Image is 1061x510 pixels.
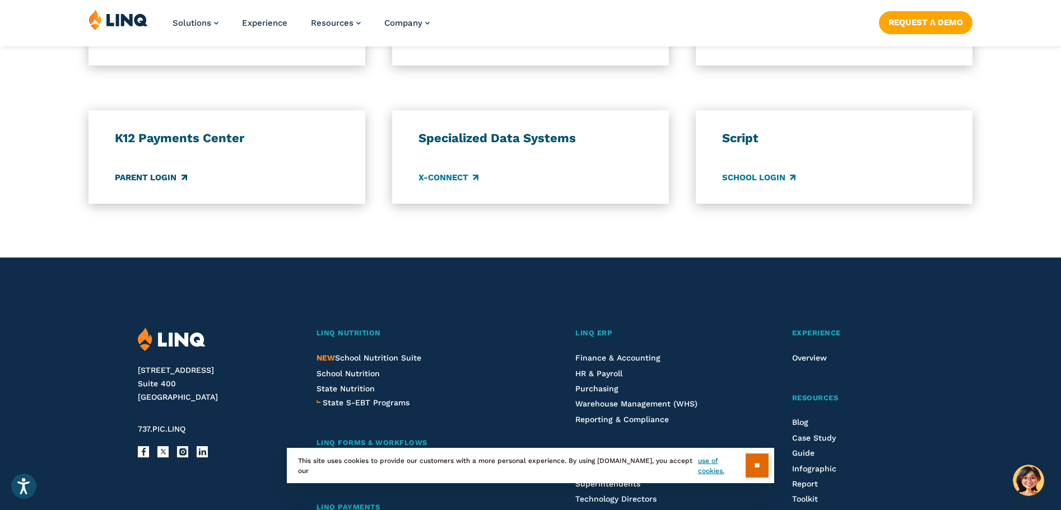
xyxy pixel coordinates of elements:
[575,353,660,362] a: Finance & Accounting
[317,329,381,337] span: LINQ Nutrition
[575,415,669,424] a: Reporting & Compliance
[792,418,808,427] a: Blog
[115,130,339,146] h3: K12 Payments Center
[879,9,972,34] nav: Button Navigation
[384,18,430,28] a: Company
[384,18,422,28] span: Company
[418,130,643,146] h3: Specialized Data Systems
[575,384,618,393] a: Purchasing
[177,446,188,457] a: Instagram
[792,394,839,402] span: Resources
[138,327,206,352] img: LINQ | K‑12 Software
[138,446,149,457] a: Facebook
[575,327,734,339] a: LINQ ERP
[173,18,211,28] span: Solutions
[323,398,409,407] span: State S-EBT Programs
[317,437,518,449] a: LINQ Forms & Workflows
[879,11,972,34] a: Request a Demo
[317,384,375,393] a: State Nutrition
[418,171,478,184] a: X-Connect
[173,9,430,46] nav: Primary Navigation
[157,446,169,457] a: X
[792,353,827,362] a: Overview
[89,9,148,30] img: LINQ | K‑12 Software
[317,353,421,362] span: School Nutrition Suite
[575,399,697,408] a: Warehouse Management (WHS)
[323,396,409,409] a: State S-EBT Programs
[792,433,836,442] a: Case Study
[197,446,208,457] a: LinkedIn
[792,327,923,339] a: Experience
[575,369,622,378] a: HR & Payroll
[317,438,427,447] span: LINQ Forms & Workflows
[317,353,335,362] span: NEW
[698,456,746,476] a: use of cookies.
[138,424,185,433] span: 737.PIC.LINQ
[1013,465,1044,496] button: Hello, have a question? Let’s chat.
[722,171,795,184] a: School Login
[792,448,815,457] a: Guide
[115,171,187,184] a: Parent Login
[792,464,836,473] a: Infographic
[722,130,946,146] h3: Script
[311,18,361,28] a: Resources
[317,353,421,362] a: NEWSchool Nutrition Suite
[138,364,290,404] address: [STREET_ADDRESS] Suite 400 [GEOGRAPHIC_DATA]
[317,327,518,339] a: LINQ Nutrition
[792,329,841,337] span: Experience
[311,18,353,28] span: Resources
[317,369,380,378] a: School Nutrition
[287,448,774,483] div: This site uses cookies to provide our customers with a more personal experience. By using [DOMAIN...
[173,18,218,28] a: Solutions
[242,18,287,28] a: Experience
[792,392,923,404] a: Resources
[575,329,612,337] span: LINQ ERP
